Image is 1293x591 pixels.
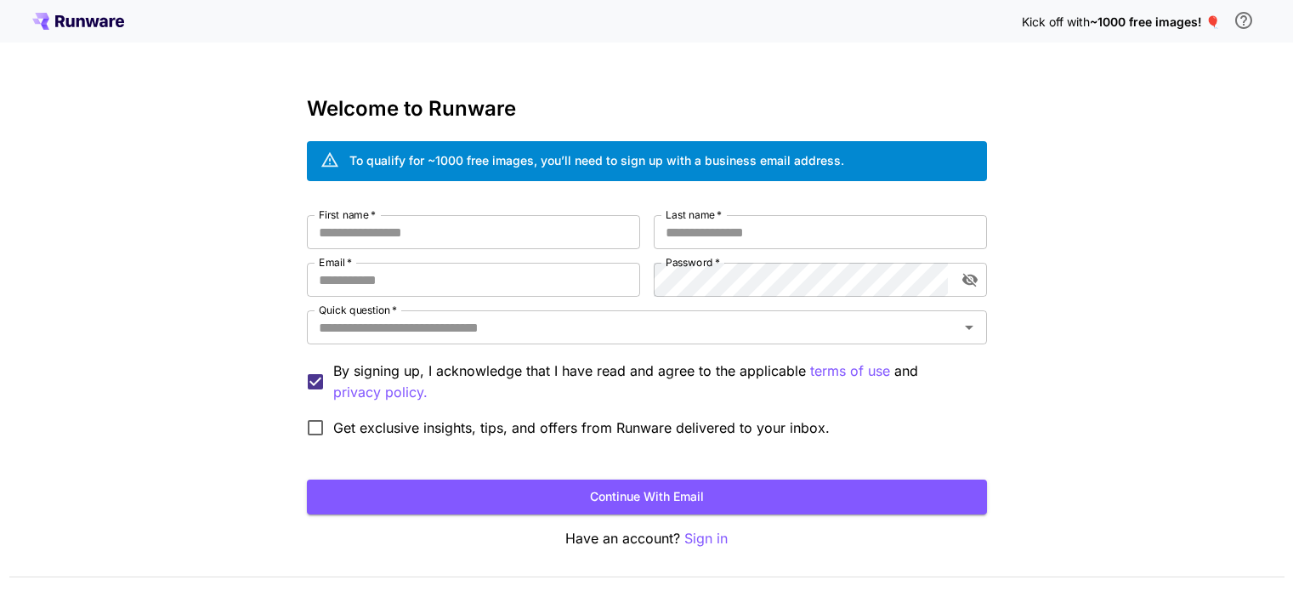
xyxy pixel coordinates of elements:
[1090,14,1220,29] span: ~1000 free images! 🎈
[666,207,722,222] label: Last name
[666,255,720,270] label: Password
[307,480,987,514] button: Continue with email
[333,418,830,438] span: Get exclusive insights, tips, and offers from Runware delivered to your inbox.
[349,151,844,169] div: To qualify for ~1000 free images, you’ll need to sign up with a business email address.
[957,315,981,339] button: Open
[333,382,428,403] p: privacy policy.
[319,207,376,222] label: First name
[307,528,987,549] p: Have an account?
[307,97,987,121] h3: Welcome to Runware
[333,361,973,403] p: By signing up, I acknowledge that I have read and agree to the applicable and
[810,361,890,382] button: By signing up, I acknowledge that I have read and agree to the applicable and privacy policy.
[319,303,397,317] label: Quick question
[955,264,985,295] button: toggle password visibility
[684,528,728,549] button: Sign in
[319,255,352,270] label: Email
[1227,3,1261,37] button: In order to qualify for free credit, you need to sign up with a business email address and click ...
[1022,14,1090,29] span: Kick off with
[333,382,428,403] button: By signing up, I acknowledge that I have read and agree to the applicable terms of use and
[810,361,890,382] p: terms of use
